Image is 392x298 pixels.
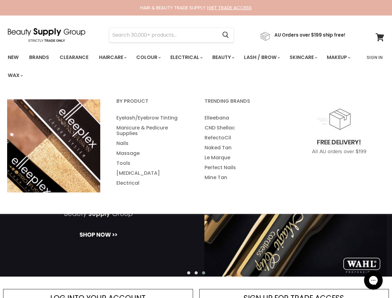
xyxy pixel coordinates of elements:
[197,133,284,143] a: RefectoCil
[197,173,284,183] a: Mine Tan
[109,158,196,168] a: Tools
[208,51,238,64] a: Beauty
[197,113,284,183] ul: Main menu
[55,51,93,64] a: Clearance
[109,113,196,188] ul: Main menu
[3,69,27,82] a: Wax
[3,48,363,84] ul: Main menu
[109,148,196,158] a: Massage
[239,51,284,64] a: Lash / Brow
[3,51,23,64] a: New
[109,28,217,42] input: Search
[109,28,234,43] form: Product
[109,168,196,178] a: [MEDICAL_DATA]
[166,51,206,64] a: Electrical
[363,51,386,64] a: Sign In
[197,153,284,163] a: Le Marque
[285,51,321,64] a: Skincare
[109,138,196,148] a: Nails
[109,113,196,123] a: Eyelash/Eyebrow Tinting
[217,28,234,42] button: Search
[109,123,196,138] a: Manicure & Pedicure Supplies
[109,96,196,112] a: By Product
[197,113,284,123] a: Elleebana
[197,163,284,173] a: Perfect Nails
[322,51,354,64] a: Makeup
[25,51,54,64] a: Brands
[361,269,386,292] iframe: Gorgias live chat messenger
[208,4,252,11] a: GET TRADE ACCESS
[94,51,130,64] a: Haircare
[197,123,284,133] a: CND Shellac
[197,143,284,153] a: Naked Tan
[132,51,164,64] a: Colour
[109,178,196,188] a: Electrical
[197,96,284,112] a: Trending Brands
